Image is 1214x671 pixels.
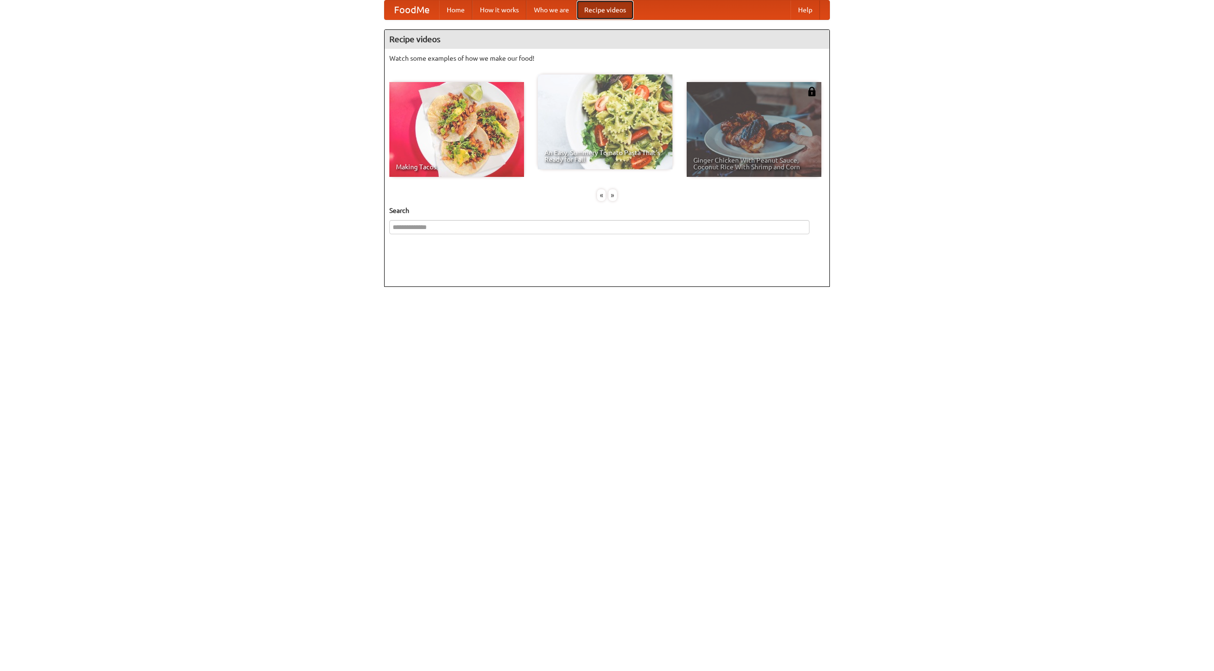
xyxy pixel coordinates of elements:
a: Making Tacos [389,82,524,177]
span: Making Tacos [396,164,517,170]
img: 483408.png [807,87,817,96]
a: Home [439,0,472,19]
a: An Easy, Summery Tomato Pasta That's Ready for Fall [538,74,672,169]
a: Help [791,0,820,19]
a: How it works [472,0,526,19]
a: Recipe videos [577,0,634,19]
div: « [597,189,606,201]
h4: Recipe videos [385,30,829,49]
a: Who we are [526,0,577,19]
p: Watch some examples of how we make our food! [389,54,825,63]
h5: Search [389,206,825,215]
div: » [608,189,617,201]
span: An Easy, Summery Tomato Pasta That's Ready for Fall [544,149,666,163]
a: FoodMe [385,0,439,19]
